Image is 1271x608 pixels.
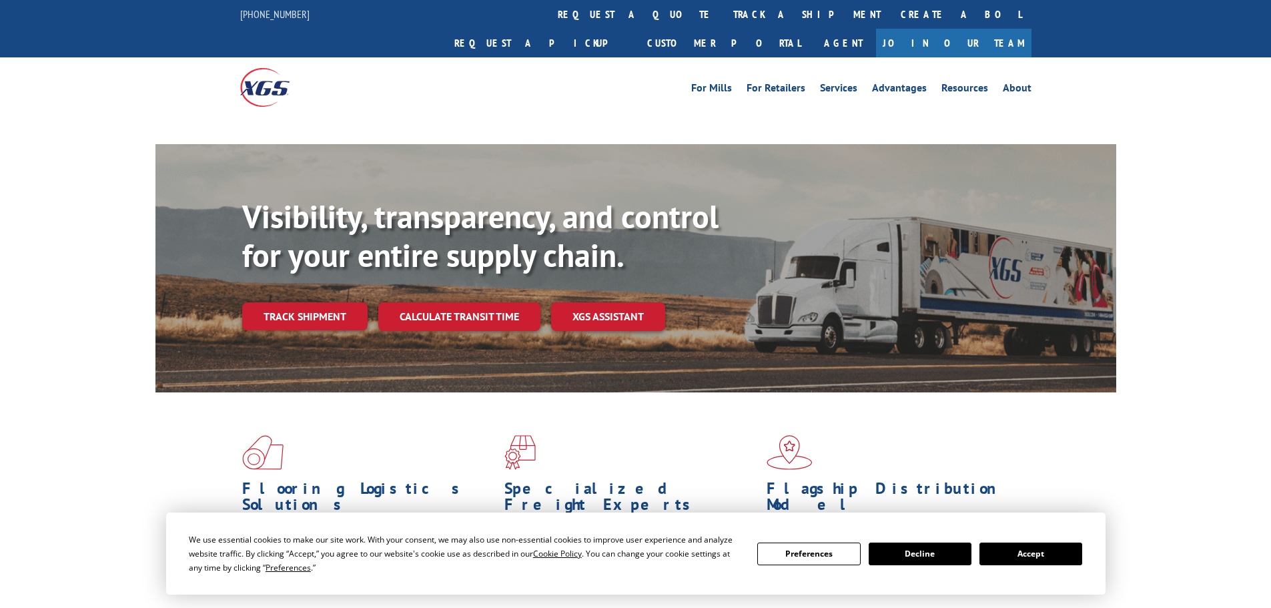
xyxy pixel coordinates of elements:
[240,7,310,21] a: [PHONE_NUMBER]
[189,533,741,575] div: We use essential cookies to make our site work. With your consent, we may also use non-essential ...
[767,481,1019,519] h1: Flagship Distribution Model
[533,548,582,559] span: Cookie Policy
[757,543,860,565] button: Preferences
[504,435,536,470] img: xgs-icon-focused-on-flooring-red
[869,543,971,565] button: Decline
[266,562,311,573] span: Preferences
[747,83,805,97] a: For Retailers
[166,513,1106,595] div: Cookie Consent Prompt
[242,481,494,519] h1: Flooring Logistics Solutions
[504,481,757,519] h1: Specialized Freight Experts
[811,29,876,57] a: Agent
[242,435,284,470] img: xgs-icon-total-supply-chain-intelligence-red
[876,29,1031,57] a: Join Our Team
[242,302,368,330] a: Track shipment
[1003,83,1031,97] a: About
[941,83,988,97] a: Resources
[691,83,732,97] a: For Mills
[242,196,719,276] b: Visibility, transparency, and control for your entire supply chain.
[378,302,540,331] a: Calculate transit time
[979,543,1082,565] button: Accept
[551,302,665,331] a: XGS ASSISTANT
[767,435,813,470] img: xgs-icon-flagship-distribution-model-red
[872,83,927,97] a: Advantages
[444,29,637,57] a: Request a pickup
[820,83,857,97] a: Services
[637,29,811,57] a: Customer Portal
